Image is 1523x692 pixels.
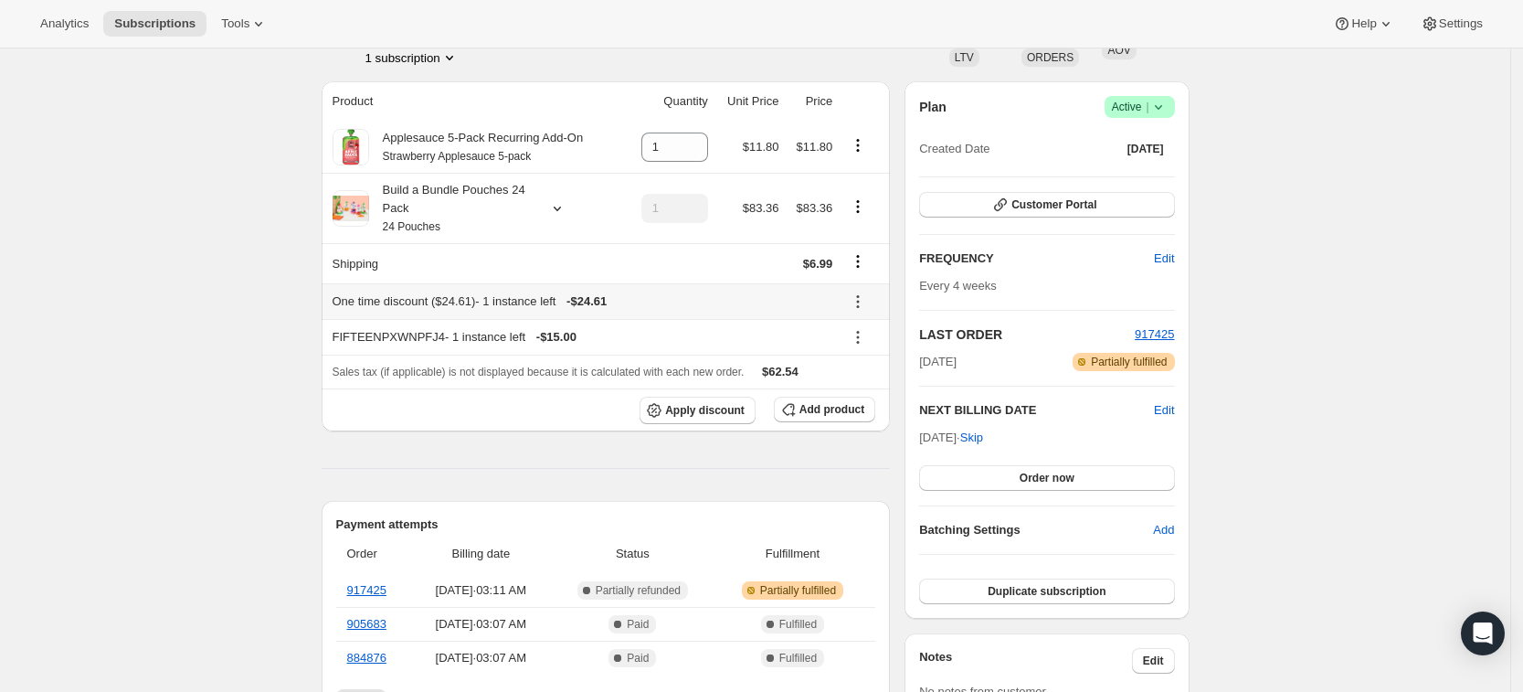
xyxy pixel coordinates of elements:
div: FIFTEENPXWNPFJ4 - 1 instance left [333,328,833,346]
button: Edit [1154,401,1174,420]
th: Price [784,81,838,122]
button: Subscriptions [103,11,206,37]
th: Quantity [625,81,714,122]
button: Settings [1410,11,1494,37]
span: Active [1112,98,1168,116]
button: 917425 [1135,325,1174,344]
span: Billing date [418,545,545,563]
span: Paid [627,617,649,632]
a: 917425 [1135,327,1174,341]
span: Analytics [40,16,89,31]
span: Customer Portal [1011,197,1096,212]
h2: Payment attempts [336,516,876,534]
button: Product actions [365,48,459,67]
button: Help [1322,11,1405,37]
h3: Notes [919,648,1132,674]
span: Partially fulfilled [760,583,836,598]
button: Shipping actions [843,251,873,271]
th: Order [336,534,412,574]
button: Order now [919,465,1174,491]
span: Subscriptions [114,16,196,31]
span: $83.36 [743,201,779,215]
span: Add [1153,521,1174,539]
div: Applesauce 5-Pack Recurring Add-On [369,129,584,165]
th: Product [322,81,626,122]
div: One time discount ($24.61) - 1 instance left [333,293,833,311]
span: Duplicate subscription [988,584,1105,599]
span: Add product [799,402,864,417]
button: Apply discount [640,397,756,424]
small: Strawberry Applesauce 5-pack [383,150,532,163]
span: $11.80 [743,140,779,154]
button: Analytics [29,11,100,37]
a: 917425 [347,583,386,597]
span: | [1146,100,1148,114]
span: [DATE] · 03:07 AM [418,615,545,633]
span: - $24.61 [566,293,607,311]
span: - $15.00 [536,328,576,346]
span: Help [1351,16,1376,31]
h2: LAST ORDER [919,325,1135,344]
img: product img [333,129,369,165]
span: [DATE] [1127,142,1164,156]
span: $6.99 [803,257,833,271]
button: Add [1142,516,1185,545]
span: [DATE] · 03:07 AM [418,649,545,667]
div: Open Intercom Messenger [1461,612,1505,655]
th: Shipping [322,243,626,283]
span: Fulfillment [721,545,864,563]
button: Tools [210,11,279,37]
button: Product actions [843,197,873,217]
a: 884876 [347,651,386,665]
span: Status [555,545,710,563]
div: Build a Bundle Pouches 24 Pack [369,181,534,236]
a: 905683 [347,617,386,631]
span: Skip [960,429,983,447]
button: Skip [949,423,994,452]
h2: Plan [919,98,947,116]
span: $11.80 [797,140,833,154]
span: Sales tax (if applicable) is not displayed because it is calculated with each new order. [333,366,745,378]
button: Product actions [843,135,873,155]
span: Partially refunded [596,583,681,598]
span: Order now [1020,471,1074,485]
th: Unit Price [714,81,785,122]
span: Every 4 weeks [919,279,997,293]
span: Fulfilled [779,651,817,665]
span: Edit [1154,250,1174,268]
span: AOV [1107,44,1130,57]
button: Edit [1143,244,1185,273]
span: LTV [955,51,974,64]
button: [DATE] [1116,136,1175,162]
h2: FREQUENCY [919,250,1154,268]
span: $62.54 [762,365,799,378]
span: [DATE] [919,353,957,371]
span: $83.36 [797,201,833,215]
h6: Batching Settings [919,521,1153,539]
span: Edit [1143,654,1164,668]
span: Fulfilled [779,617,817,632]
span: [DATE] · [919,431,983,444]
span: Partially fulfilled [1091,355,1167,369]
span: Apply discount [665,403,745,418]
button: Add product [774,397,875,422]
button: Duplicate subscription [919,579,1174,604]
span: ORDERS [1027,51,1074,64]
button: Edit [1132,648,1175,674]
span: Settings [1439,16,1483,31]
span: Created Date [919,140,989,158]
button: Customer Portal [919,192,1174,218]
span: [DATE] · 03:11 AM [418,581,545,600]
span: Tools [221,16,249,31]
small: 24 Pouches [383,220,440,233]
h2: NEXT BILLING DATE [919,401,1154,420]
span: Paid [627,651,649,665]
